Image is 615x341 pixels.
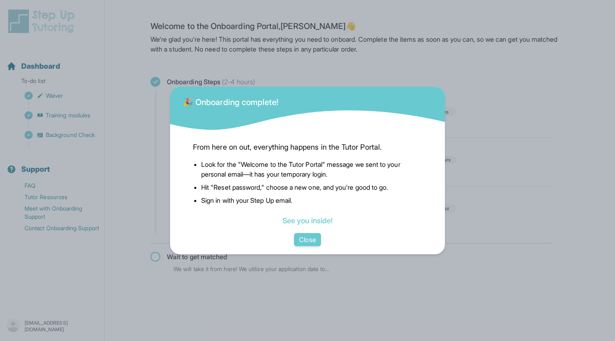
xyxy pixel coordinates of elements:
[201,195,422,205] li: Sign in with your Step Up email.
[183,92,279,108] div: 🎉 Onboarding complete!
[201,159,422,179] li: Look for the "Welcome to the Tutor Portal" message we sent to your personal email—it has your tem...
[294,233,321,246] button: Close
[193,141,422,153] span: From here on out, everything happens in the Tutor Portal.
[201,182,422,192] li: Hit "Reset password," choose a new one, and you're good to go.
[283,216,332,225] a: See you inside!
